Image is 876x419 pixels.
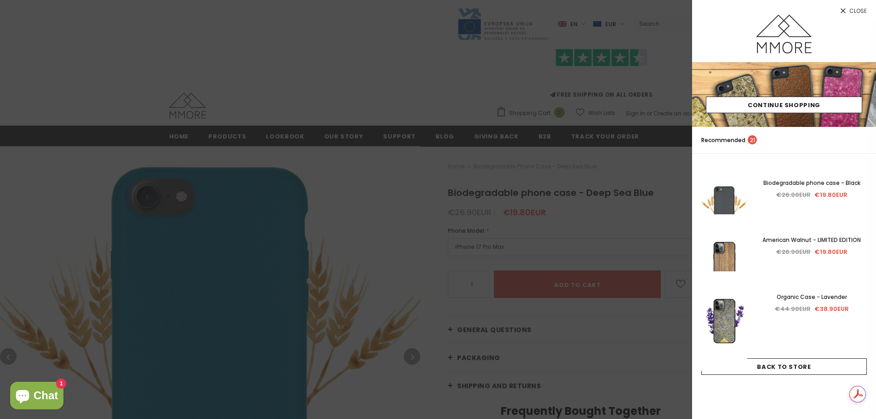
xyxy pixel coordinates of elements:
a: Back To Store [701,358,867,375]
inbox-online-store-chat: Shopify online store chat [7,382,66,412]
span: €19.80EUR [814,247,847,256]
span: Biodegradable phone case - Black [763,179,860,187]
a: Organic Case - Lavender [756,292,867,302]
span: €19.80EUR [814,190,847,199]
span: €26.90EUR [776,247,811,256]
p: Recommended [701,135,757,145]
a: Biodegradable phone case - Black [756,178,867,188]
a: search [858,136,867,145]
span: €38.90EUR [814,304,849,313]
a: Continue Shopping [706,97,862,113]
span: Close [849,8,867,14]
span: 21 [748,135,757,144]
span: €44.90EUR [775,304,811,313]
span: €26.90EUR [776,190,811,199]
span: American Walnut - LIMITED EDITION [762,236,861,244]
span: Organic Case - Lavender [777,293,847,301]
a: American Walnut - LIMITED EDITION [756,235,867,245]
